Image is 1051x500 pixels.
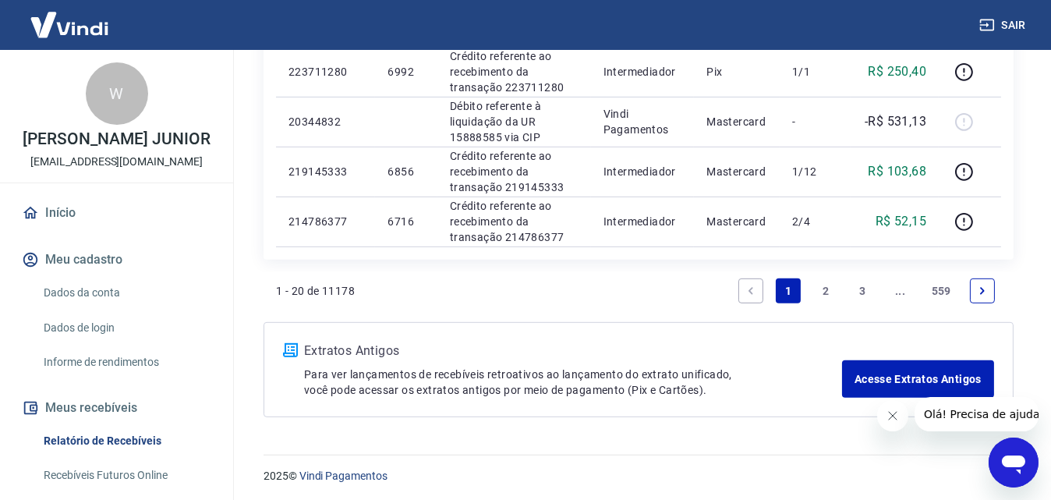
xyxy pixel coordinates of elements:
p: 1/12 [792,164,838,179]
p: Mastercard [706,114,767,129]
button: Meus recebíveis [19,391,214,425]
p: 1/1 [792,64,838,80]
p: Pix [706,64,767,80]
img: Vindi [19,1,120,48]
p: Crédito referente ao recebimento da transação 223711280 [450,48,579,95]
a: Vindi Pagamentos [299,470,387,482]
iframe: Mensagem da empresa [915,397,1039,431]
a: Previous page [738,278,763,303]
a: Page 1 is your current page [776,278,801,303]
p: -R$ 531,13 [865,112,926,131]
p: 6856 [387,164,424,179]
p: 6716 [387,214,424,229]
p: Intermediador [603,164,682,179]
button: Sair [976,11,1032,40]
a: Recebíveis Futuros Online [37,459,214,491]
a: Jump forward [888,278,913,303]
span: Olá! Precisa de ajuda? [9,11,131,23]
p: Intermediador [603,214,682,229]
p: Débito referente à liquidação da UR 15888585 via CIP [450,98,579,145]
a: Page 2 [813,278,838,303]
a: Dados de login [37,312,214,344]
p: Crédito referente ao recebimento da transação 219145333 [450,148,579,195]
a: Next page [970,278,995,303]
a: Page 559 [925,278,957,303]
p: Crédito referente ao recebimento da transação 214786377 [450,198,579,245]
p: 2/4 [792,214,838,229]
iframe: Botão para abrir a janela de mensagens [989,438,1039,488]
p: 20344832 [288,114,363,129]
p: 1 - 20 de 11178 [276,283,355,299]
p: Para ver lançamentos de recebíveis retroativos ao lançamento do extrato unificado, você pode aces... [304,367,842,398]
p: [PERSON_NAME] JUNIOR [23,131,210,147]
p: [EMAIL_ADDRESS][DOMAIN_NAME] [30,154,203,170]
button: Meu cadastro [19,243,214,277]
p: Extratos Antigos [304,342,842,360]
div: W [86,62,148,125]
p: Mastercard [706,214,767,229]
a: Acesse Extratos Antigos [842,360,994,398]
a: Informe de rendimentos [37,346,214,378]
img: ícone [283,343,298,357]
p: 223711280 [288,64,363,80]
p: 214786377 [288,214,363,229]
p: R$ 52,15 [876,212,926,231]
a: Page 3 [851,278,876,303]
p: R$ 103,68 [869,162,927,181]
a: Início [19,196,214,230]
a: Dados da conta [37,277,214,309]
p: 219145333 [288,164,363,179]
p: Intermediador [603,64,682,80]
iframe: Fechar mensagem [877,400,908,431]
a: Relatório de Recebíveis [37,425,214,457]
p: - [792,114,838,129]
ul: Pagination [732,272,1001,310]
p: 2025 © [264,468,1014,484]
p: R$ 250,40 [869,62,927,81]
p: Vindi Pagamentos [603,106,682,137]
p: Mastercard [706,164,767,179]
p: 6992 [387,64,424,80]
